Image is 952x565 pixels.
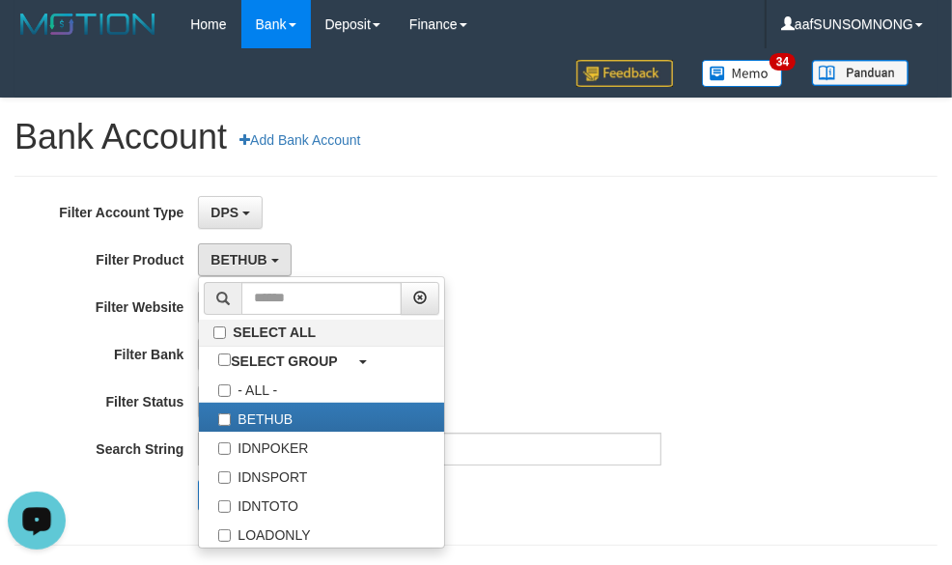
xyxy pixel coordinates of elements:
[198,243,291,276] button: BETHUB
[210,205,238,220] span: DPS
[199,374,444,403] label: - ALL -
[218,353,231,366] input: SELECT GROUP
[218,384,231,397] input: - ALL -
[199,490,444,519] label: IDNTOTO
[227,124,373,156] a: Add Bank Account
[210,252,266,268] span: BETHUB
[8,8,66,66] button: Open LiveChat chat widget
[218,413,231,426] input: BETHUB
[14,10,161,39] img: MOTION_logo.png
[198,196,263,229] button: DPS
[218,529,231,542] input: LOADONLY
[199,320,444,346] label: SELECT ALL
[770,53,796,71] span: 34
[576,60,673,87] img: Feedback.jpg
[199,432,444,461] label: IDNPOKER
[702,60,783,87] img: Button%20Memo.svg
[218,442,231,455] input: IDNPOKER
[199,403,444,432] label: BETHUB
[213,326,226,339] input: SELECT ALL
[218,500,231,513] input: IDNTOTO
[199,347,444,374] a: SELECT GROUP
[218,471,231,484] input: IDNSPORT
[199,461,444,490] label: IDNSPORT
[687,48,798,98] a: 34
[14,118,938,156] h1: Bank Account
[812,60,909,86] img: panduan.png
[199,519,444,548] label: LOADONLY
[231,353,337,369] b: SELECT GROUP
